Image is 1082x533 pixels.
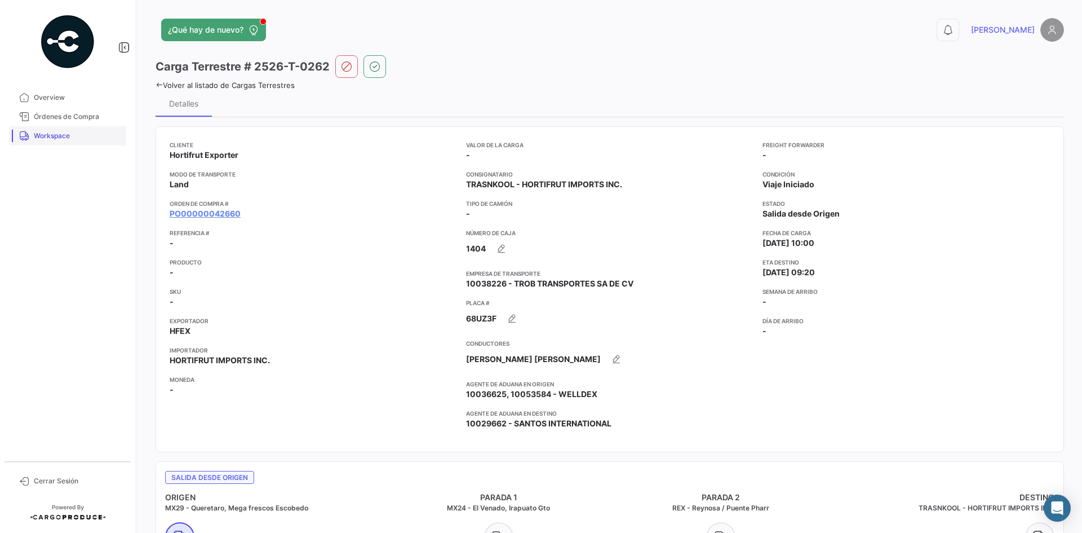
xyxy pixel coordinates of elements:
span: HORTIFRUT IMPORTS INC. [170,355,270,366]
app-card-info-title: Modo de Transporte [170,170,457,179]
span: - [762,149,766,161]
app-card-info-title: Cliente [170,140,457,149]
span: HFEX [170,325,190,337]
app-card-info-title: Moneda [170,375,457,384]
span: [DATE] 09:20 [762,267,815,278]
app-card-info-title: Conductores [466,339,753,348]
app-card-info-title: Agente de Aduana en Origen [466,380,753,389]
span: 10036625, 10053584 - WELLDEX [466,389,597,400]
span: Hortifrut Exporter [170,149,238,161]
app-card-info-title: Consignatario [466,170,753,179]
h4: DESTINO [832,492,1055,503]
span: 1404 [466,243,486,254]
span: [PERSON_NAME] [PERSON_NAME] [466,354,601,365]
app-card-info-title: Agente de Aduana en Destino [466,409,753,418]
app-card-info-title: Fecha de carga [762,228,1050,237]
app-card-info-title: Día de Arribo [762,316,1050,325]
app-card-info-title: Exportador [170,316,457,325]
app-card-info-title: Producto [170,258,457,267]
span: [PERSON_NAME] [971,24,1035,36]
a: Overview [9,88,126,107]
span: Workspace [34,131,122,141]
span: - [170,384,174,395]
app-card-info-title: Placa # [466,298,753,307]
span: 10038226 - TROB TRANSPORTES SA DE CV [466,278,633,289]
app-card-info-title: ETA Destino [762,258,1050,267]
app-card-info-title: Empresa de Transporte [466,269,753,278]
span: Cerrar Sesión [34,476,122,486]
app-card-info-title: Semana de Arribo [762,287,1050,296]
span: Órdenes de Compra [34,112,122,122]
app-card-info-title: Referencia # [170,228,457,237]
span: Salida desde Origen [762,208,840,219]
app-card-info-title: SKU [170,287,457,296]
app-card-info-title: Orden de Compra # [170,199,457,208]
a: Workspace [9,126,126,146]
a: Volver al listado de Cargas Terrestres [156,81,295,90]
span: Land [170,179,189,190]
span: - [170,296,174,307]
span: - [466,208,470,219]
span: - [170,237,174,249]
app-card-info-title: Importador [170,346,457,355]
h4: ORIGEN [165,492,388,503]
span: 68UZ3F [466,313,496,324]
div: Abrir Intercom Messenger [1044,495,1071,522]
h5: REX - Reynosa / Puente Pharr [610,503,832,513]
h3: Carga Terrestre # 2526-T-0262 [156,59,330,74]
app-card-info-title: Número de Caja [466,228,753,237]
span: - [762,325,766,337]
img: powered-by.png [39,14,96,70]
span: TRASNKOOL - HORTIFRUT IMPORTS INC. [466,179,622,190]
h5: TRASNKOOL - HORTIFRUT IMPORTS INC. [832,503,1055,513]
app-card-info-title: Estado [762,199,1050,208]
app-card-info-title: Tipo de Camión [466,199,753,208]
h4: PARADA 2 [610,492,832,503]
app-card-info-title: Freight Forwarder [762,140,1050,149]
a: Órdenes de Compra [9,107,126,126]
span: - [762,296,766,307]
span: Salida desde Origen [165,471,254,484]
h4: PARADA 1 [388,492,610,503]
span: 10029662 - SANTOS INTERNATIONAL [466,418,611,429]
h5: MX24 - El Venado, Irapuato Gto [388,503,610,513]
img: placeholder-user.png [1040,18,1064,42]
span: ¿Qué hay de nuevo? [168,24,243,36]
a: PO00000042660 [170,208,241,219]
span: - [466,149,470,161]
span: [DATE] 10:00 [762,237,814,249]
span: - [170,267,174,278]
span: Overview [34,92,122,103]
div: Detalles [169,99,198,108]
span: Viaje Iniciado [762,179,814,190]
app-card-info-title: Valor de la Carga [466,140,753,149]
app-card-info-title: Condición [762,170,1050,179]
h5: MX29 - Queretaro, Mega frescos Escobedo [165,503,388,513]
button: ¿Qué hay de nuevo? [161,19,266,41]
